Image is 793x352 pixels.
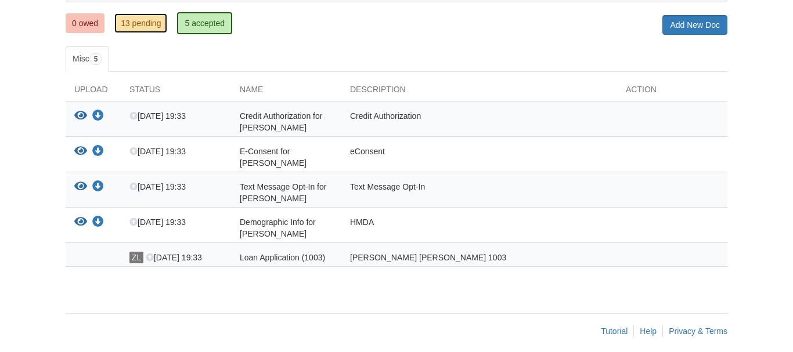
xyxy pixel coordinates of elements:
span: E-Consent for [PERSON_NAME] [240,147,307,168]
div: Upload [66,84,121,101]
span: [DATE] 19:33 [129,182,186,191]
div: Description [341,84,617,101]
a: Add New Doc [662,15,727,35]
span: ZL [129,252,143,263]
a: Download Text Message Opt-In for Ivan Gray [92,183,104,192]
span: [DATE] 19:33 [129,147,186,156]
a: Download Credit Authorization for Ivan Gray [92,112,104,121]
a: Download Demographic Info for Ivan Gray [92,218,104,227]
a: Misc [66,46,109,72]
span: Demographic Info for [PERSON_NAME] [240,217,316,238]
a: 0 owed [66,13,104,33]
button: View Credit Authorization for Ivan Gray [74,110,87,122]
span: Text Message Opt-In for [PERSON_NAME] [240,182,326,203]
a: 13 pending [114,13,167,33]
a: 5 accepted [177,12,232,34]
div: Text Message Opt-In [341,181,617,204]
div: HMDA [341,216,617,239]
span: [DATE] 19:33 [146,253,202,262]
span: 5 [89,53,103,65]
span: Loan Application (1003) [240,253,325,262]
a: Tutorial [601,326,628,336]
div: Name [231,84,341,101]
div: eConsent [341,146,617,169]
button: View Demographic Info for Ivan Gray [74,216,87,228]
div: Credit Authorization [341,110,617,133]
button: View Text Message Opt-In for Ivan Gray [74,181,87,193]
div: Status [121,84,231,101]
a: Download E-Consent for Ivan Gray [92,147,104,157]
a: Privacy & Terms [669,326,727,336]
span: Credit Authorization for [PERSON_NAME] [240,111,322,132]
a: Help [640,326,657,336]
button: View E-Consent for Ivan Gray [74,146,87,158]
span: [DATE] 19:33 [129,217,186,227]
div: [PERSON_NAME] [PERSON_NAME] 1003 [341,252,617,263]
div: Action [617,84,727,101]
span: [DATE] 19:33 [129,111,186,121]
